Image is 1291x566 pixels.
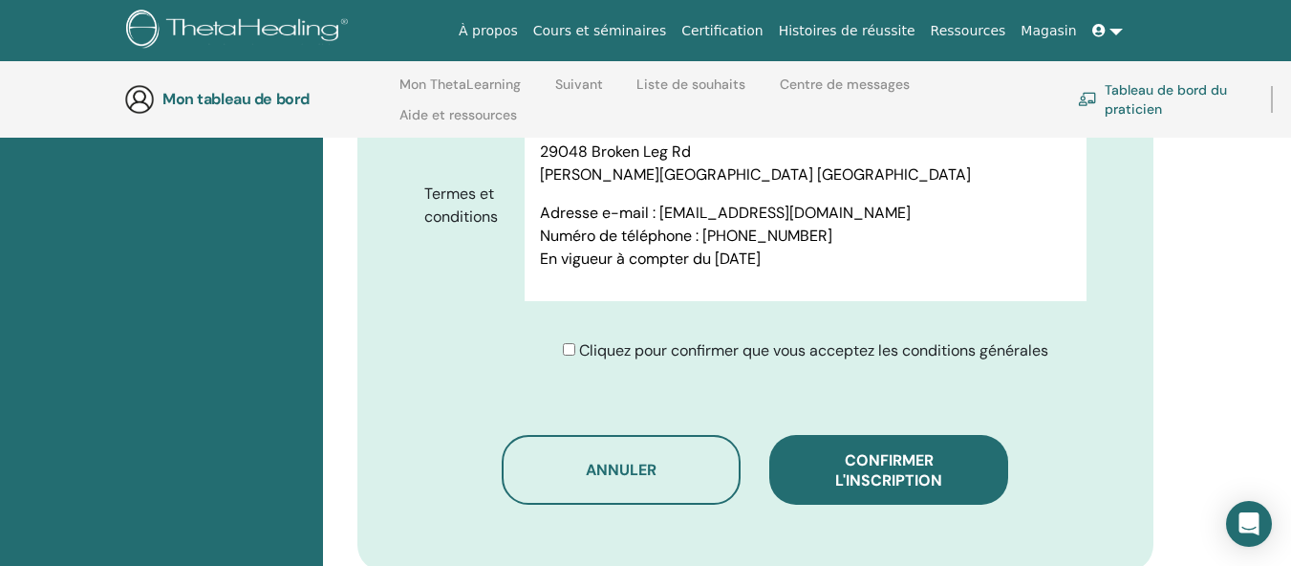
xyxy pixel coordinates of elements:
[399,106,517,123] font: Aide et ressources
[540,164,971,185] font: [PERSON_NAME][GEOGRAPHIC_DATA] [GEOGRAPHIC_DATA]
[540,203,911,223] font: Adresse e-mail : [EMAIL_ADDRESS][DOMAIN_NAME]
[681,23,763,38] font: Certification
[636,76,745,93] font: Liste de souhaits
[835,450,942,490] font: Confirmer l'inscription
[540,226,832,246] font: Numéro de téléphone : [PHONE_NUMBER]
[399,76,521,93] font: Mon ThetaLearning
[1021,23,1076,38] font: Magasin
[780,76,910,107] a: Centre de messages
[424,184,498,227] font: Termes et conditions
[555,76,603,93] font: Suivant
[126,10,355,53] img: logo.png
[555,76,603,107] a: Suivant
[540,249,761,269] font: En vigueur à compter du [DATE]
[769,435,1008,505] button: Confirmer l'inscription
[586,460,656,480] font: Annuler
[636,76,745,107] a: Liste de souhaits
[1078,78,1248,120] a: Tableau de bord du praticien
[162,89,310,109] font: Mon tableau de bord
[502,435,741,505] button: Annuler
[459,23,518,38] font: À propos
[771,13,923,49] a: Histoires de réussite
[124,84,155,115] img: generic-user-icon.jpg
[399,107,517,138] a: Aide et ressources
[1226,501,1272,547] div: Open Intercom Messenger
[931,23,1006,38] font: Ressources
[1013,13,1084,49] a: Magasin
[1105,82,1227,118] font: Tableau de bord du praticien
[526,13,674,49] a: Cours et séminaires
[674,13,770,49] a: Certification
[780,76,910,93] font: Centre de messages
[533,23,666,38] font: Cours et séminaires
[579,340,1048,360] font: Cliquez pour confirmer que vous acceptez les conditions générales
[923,13,1014,49] a: Ressources
[451,13,526,49] a: À propos
[540,141,691,162] font: 29048 Broken Leg Rd
[399,76,521,107] a: Mon ThetaLearning
[779,23,915,38] font: Histoires de réussite
[1078,92,1097,106] img: chalkboard-teacher.svg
